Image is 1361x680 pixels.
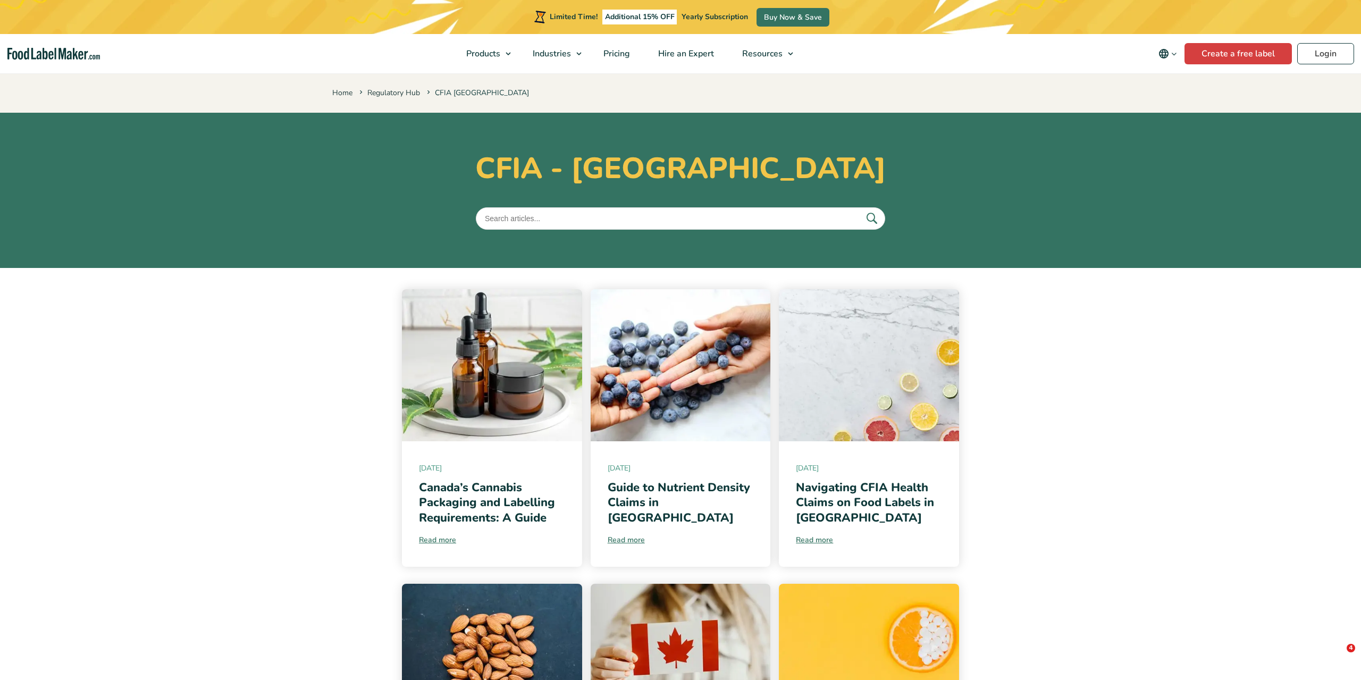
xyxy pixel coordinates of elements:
[1297,43,1354,64] a: Login
[452,34,516,73] a: Products
[682,12,748,22] span: Yearly Subscription
[796,534,942,545] a: Read more
[796,463,942,474] span: [DATE]
[739,48,784,60] span: Resources
[530,48,572,60] span: Industries
[519,34,587,73] a: Industries
[1325,644,1350,669] iframe: Intercom live chat
[367,88,420,98] a: Regulatory Hub
[1184,43,1292,64] a: Create a free label
[1347,644,1355,652] span: 4
[7,48,100,60] a: Food Label Maker homepage
[796,480,934,526] a: Navigating CFIA Health Claims on Food Labels in [GEOGRAPHIC_DATA]
[655,48,715,60] span: Hire an Expert
[1151,43,1184,64] button: Change language
[332,88,352,98] a: Home
[419,534,565,545] a: Read more
[644,34,726,73] a: Hire an Expert
[608,480,750,526] a: Guide to Nutrient Density Claims in [GEOGRAPHIC_DATA]
[600,48,631,60] span: Pricing
[602,10,677,24] span: Additional 15% OFF
[332,151,1029,186] h1: CFIA - [GEOGRAPHIC_DATA]
[476,207,885,230] input: Search articles...
[419,463,565,474] span: [DATE]
[608,463,754,474] span: [DATE]
[608,534,754,545] a: Read more
[463,48,501,60] span: Products
[425,88,529,98] span: CFIA [GEOGRAPHIC_DATA]
[590,34,642,73] a: Pricing
[419,480,555,526] a: Canada’s Cannabis Packaging and Labelling Requirements: A Guide
[728,34,799,73] a: Resources
[757,8,829,27] a: Buy Now & Save
[550,12,598,22] span: Limited Time!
